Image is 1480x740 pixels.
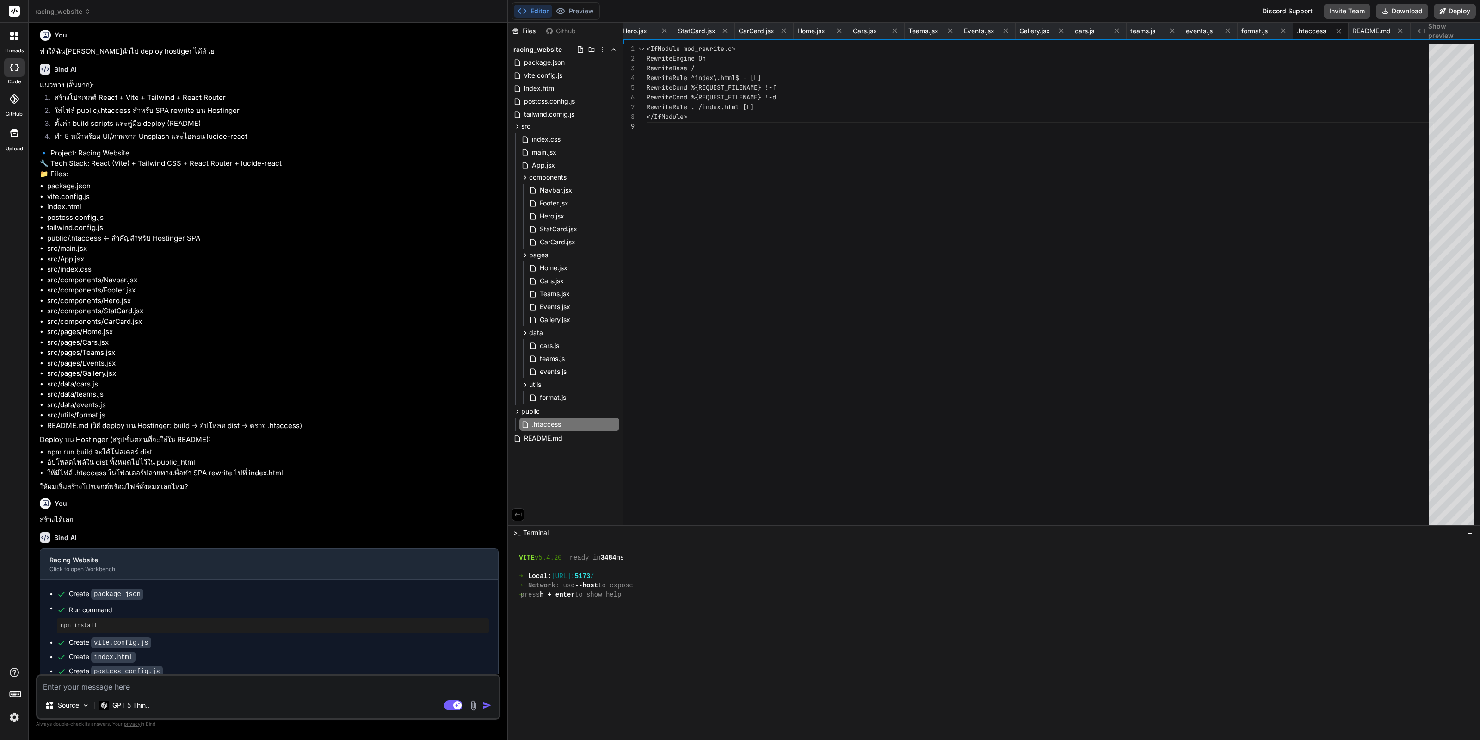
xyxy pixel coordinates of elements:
[47,202,499,212] li: index.html
[531,147,557,158] span: main.jsx
[47,233,499,244] li: public/.htaccess ← สำคัญสำหรับ Hostinger SPA
[8,78,21,86] label: code
[6,110,23,118] label: GitHub
[58,701,79,710] p: Source
[542,26,580,36] div: Github
[40,549,483,579] button: Racing WebsiteClick to open Workbench
[529,380,541,389] span: utils
[47,223,499,233] li: tailwind.config.js
[47,212,499,223] li: postcss.config.js
[647,103,754,111] span: RewriteRule . /index.html [L]
[1075,26,1094,36] span: cars.js
[4,47,24,55] label: threads
[623,26,647,36] span: Hero.jsx
[1428,22,1473,40] span: Show preview
[623,83,635,93] div: 5
[539,353,566,364] span: teams.js
[47,254,499,265] li: src/App.jsx
[623,44,635,54] div: 1
[47,358,499,369] li: src/pages/Events.jsx
[623,54,635,63] div: 2
[47,106,499,118] li: ใส่ไฟล์ public/.htaccess สำหรับ SPA rewrite บน Hostinger
[623,102,635,112] div: 7
[47,243,499,254] li: src/main.jsx
[647,64,695,72] span: RewriteBase /
[513,528,520,537] span: >_
[47,457,499,468] li: อัปโหลดไฟล์ใน dist ทั้งหมดไปไว้ใน public_html
[55,499,67,508] h6: You
[623,112,635,122] div: 8
[853,26,877,36] span: Cars.jsx
[91,666,163,677] code: postcss.config.js
[598,581,633,590] span: to expose
[539,288,571,299] span: Teams.jsx
[1324,4,1370,19] button: Invite Team
[47,368,499,379] li: src/pages/Gallery.jsx
[40,148,499,180] p: 🔹 Project: Racing Website 🔧 Tech Stack: React (Vite) + Tailwind CSS + React Router + lucide-react...
[82,702,90,709] img: Pick Models
[539,262,568,274] span: Home.jsx
[54,65,77,74] h6: Bind AI
[47,93,499,106] li: สร้างโปรเจกต์ React + Vite + Tailwind + React Router
[40,46,499,57] p: ทำให้ฉัน[PERSON_NAME]นำไป deploy hostiger ได้ด้วย
[49,555,474,565] div: Racing Website
[6,709,22,725] img: settings
[47,400,499,410] li: src/data/events.js
[69,605,489,615] span: Run command
[99,701,109,709] img: GPT 5 Thinking High
[69,666,163,676] div: Create
[47,296,499,306] li: src/components/Hero.jsx
[35,7,91,16] span: racing_website
[523,109,575,120] span: tailwind.config.js
[47,337,499,348] li: src/pages/Cars.jsx
[69,638,151,647] div: Create
[528,581,555,590] span: Network
[575,581,598,590] span: --host
[623,63,635,73] div: 3
[47,327,499,337] li: src/pages/Home.jsx
[539,224,578,235] span: StatCard.jsx
[555,581,575,590] span: : use
[539,275,565,286] span: Cars.jsx
[1434,4,1476,19] button: Deploy
[531,160,556,171] span: App.jsx
[539,314,571,325] span: Gallery.jsx
[47,421,499,431] li: README.md (วิธี deploy บน Hostinger: build -> อัปโหลด dist -> ตรวจ .htaccess)
[531,134,561,145] span: index.css
[647,54,706,62] span: RewriteEngine On
[539,236,576,248] span: CarCard.jsx
[40,80,499,91] p: แนวทาง (สั้นมาก):
[539,198,569,209] span: Footer.jsx
[91,652,136,663] code: index.html
[40,482,499,492] p: ให้ผมเริ่มสร้างโปรเจกต์พร้อมไฟล์ทั้งหมดเลยไหม?
[647,74,761,82] span: RewriteRule ^index\.html$ - [L]
[69,652,136,662] div: Create
[523,96,576,107] span: postcss.config.js
[521,407,540,416] span: public
[531,419,562,430] span: .htaccess
[61,622,485,629] pre: npm install
[552,5,598,18] button: Preview
[647,93,776,101] span: RewriteCond %{REQUEST_FILENAME} !-d
[1241,26,1268,36] span: format.js
[6,145,23,153] label: Upload
[47,389,499,400] li: src/data/teams.js
[54,533,77,542] h6: Bind AI
[47,410,499,421] li: src/utils/format.js
[482,701,492,710] img: icon
[529,250,548,260] span: pages
[521,122,530,131] span: src
[47,118,499,131] li: ตั้งค่า build scripts และคู่มือ deploy (README)
[69,589,143,599] div: Create
[528,572,548,581] span: Local
[47,317,499,327] li: src/components/CarCard.jsx
[1352,26,1391,36] span: README.md
[519,590,520,599] span: ➜
[47,306,499,317] li: src/components/StatCard.jsx
[1186,26,1213,36] span: events.js
[797,26,825,36] span: Home.jsx
[47,131,499,144] li: ทำ 5 หน้าพร้อม UI/ภาพจาก Unsplash และไอคอน lucide-react
[623,122,635,131] div: 9
[47,379,499,390] li: src/data/cars.js
[47,275,499,286] li: src/components/Navbar.jsx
